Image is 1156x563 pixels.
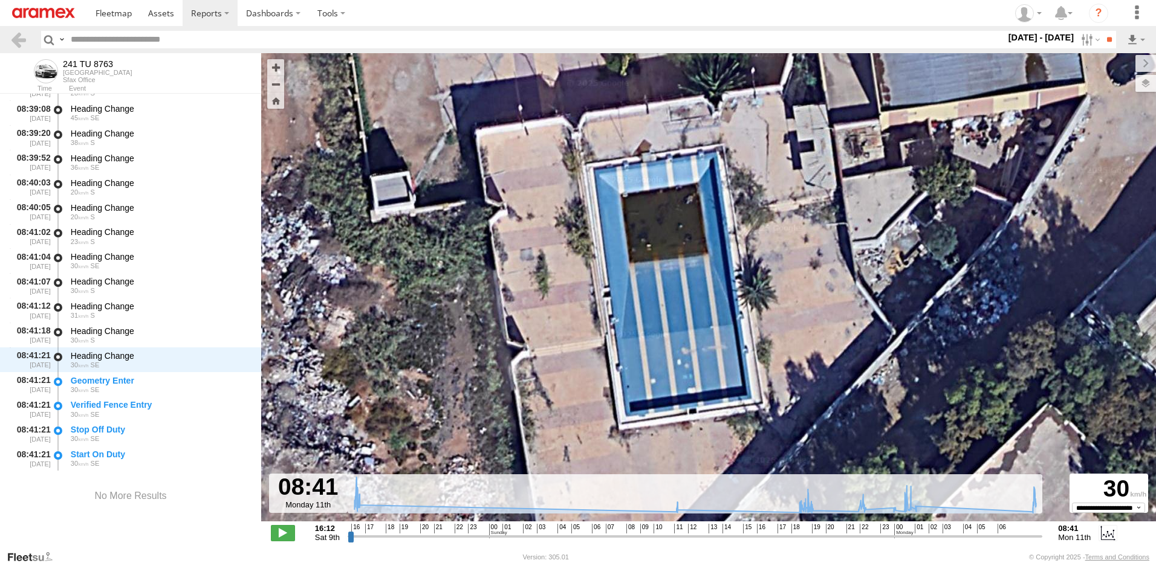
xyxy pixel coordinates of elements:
[71,139,89,146] span: 38
[71,449,250,460] div: Start On Duty
[640,524,649,533] span: 09
[860,524,868,533] span: 22
[943,524,951,533] span: 03
[592,524,600,533] span: 06
[489,524,507,538] span: 00
[1058,524,1091,533] strong: 08:41
[351,524,360,533] span: 16
[10,201,52,223] div: 08:40:05 [DATE]
[315,524,340,533] strong: 16:12
[91,262,100,269] span: Heading: 134
[10,126,52,149] div: 08:39:20 [DATE]
[71,375,250,386] div: Geometry Enter
[315,533,340,542] span: Sat 9th Aug 2025
[400,524,408,533] span: 19
[71,114,89,121] span: 45
[71,276,250,287] div: Heading Change
[71,301,250,312] div: Heading Change
[1006,31,1077,44] label: [DATE] - [DATE]
[91,287,95,294] span: Heading: 169
[91,312,95,319] span: Heading: 199
[71,164,89,171] span: 36
[365,524,374,533] span: 17
[91,164,100,171] span: Heading: 127
[71,411,89,418] span: 30
[778,524,786,533] span: 17
[271,525,295,541] label: Play/Stop
[71,361,89,368] span: 30
[71,435,89,442] span: 30
[71,262,89,269] span: 30
[71,312,89,319] span: 31
[71,336,89,344] span: 30
[267,76,284,92] button: Zoom out
[71,326,250,336] div: Heading Change
[69,86,261,92] div: Event
[71,178,250,188] div: Heading Change
[571,524,580,533] span: 05
[91,238,95,245] span: Heading: 165
[386,524,394,533] span: 18
[757,524,765,533] span: 16
[71,287,89,294] span: 30
[1085,553,1149,561] a: Terms and Conditions
[420,524,429,533] span: 20
[10,373,52,396] div: 08:41:21 [DATE]
[1058,533,1091,542] span: Mon 11th Aug 2025
[71,460,89,467] span: 30
[10,86,52,92] div: Time
[502,524,511,533] span: 01
[688,524,697,533] span: 12
[791,524,800,533] span: 18
[71,213,89,220] span: 20
[537,524,545,533] span: 03
[434,524,443,533] span: 21
[71,350,250,361] div: Heading Change
[63,69,132,76] div: [GEOGRAPHIC_DATA]
[10,249,52,272] div: 08:41:04 [DATE]
[880,524,889,533] span: 23
[7,551,62,563] a: Visit our Website
[709,524,717,533] span: 13
[57,31,67,48] label: Search Query
[10,398,52,420] div: 08:41:21 [DATE]
[71,424,250,435] div: Stop Off Duty
[626,524,635,533] span: 08
[455,524,463,533] span: 22
[1011,4,1046,22] div: Ahmed Khanfir
[654,524,662,533] span: 10
[929,524,937,533] span: 02
[998,524,1006,533] span: 06
[71,238,89,245] span: 23
[71,128,250,139] div: Heading Change
[71,251,250,262] div: Heading Change
[1126,31,1146,48] label: Export results as...
[812,524,820,533] span: 19
[1029,553,1149,561] div: © Copyright 2025 -
[91,139,95,146] span: Heading: 162
[10,274,52,297] div: 08:41:07 [DATE]
[267,92,284,109] button: Zoom Home
[10,176,52,198] div: 08:40:03 [DATE]
[71,89,89,97] span: 28
[63,76,132,83] div: Sfax Office
[674,524,683,533] span: 11
[267,59,284,76] button: Zoom in
[91,361,100,368] span: Heading: 133
[71,103,250,114] div: Heading Change
[91,188,95,196] span: Heading: 166
[10,324,52,346] div: 08:41:18 [DATE]
[91,213,95,220] span: Heading: 199
[71,153,250,164] div: Heading Change
[1076,31,1102,48] label: Search Filter Options
[10,299,52,321] div: 08:41:12 [DATE]
[10,31,27,48] a: Back to previous Page
[1089,4,1108,23] i: ?
[71,399,250,410] div: Verified Fence Entry
[826,524,834,533] span: 20
[91,386,100,393] span: Heading: 133
[977,524,986,533] span: 05
[606,524,614,533] span: 07
[71,386,89,393] span: 30
[10,447,52,469] div: 08:41:21 [DATE]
